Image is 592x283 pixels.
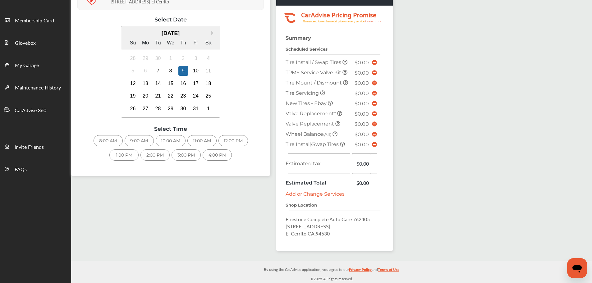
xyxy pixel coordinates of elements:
div: Choose Sunday, October 12th, 2025 [128,79,138,89]
span: Tire Install/Swap Tires [286,141,340,147]
a: Terms of Use [378,266,399,276]
span: Valve Replacement* [286,111,337,116]
div: Choose Wednesday, October 8th, 2025 [166,66,176,76]
div: Not available Friday, October 3rd, 2025 [191,53,201,63]
div: 8:00 AM [94,135,123,146]
span: $0.00 [355,101,369,107]
div: 12:00 PM [218,135,248,146]
span: $0.00 [355,70,369,76]
span: El Cerrito , CA , 94530 [286,230,330,237]
span: Firestone Complete Auto Care 762405 [286,216,370,223]
strong: Summary [286,35,311,41]
div: Th [178,38,188,48]
div: Choose Friday, October 31st, 2025 [191,104,201,114]
div: Choose Sunday, October 19th, 2025 [128,91,138,101]
div: Tu [153,38,163,48]
div: 4:00 PM [203,149,232,161]
a: Glovebox [0,31,71,53]
div: Choose Tuesday, October 14th, 2025 [153,79,163,89]
span: My Garage [15,62,39,70]
div: 10:00 AM [156,135,186,146]
div: Choose Thursday, October 30th, 2025 [178,104,188,114]
div: Not available Tuesday, September 30th, 2025 [153,53,163,63]
button: Next Month [211,31,216,35]
tspan: Guaranteed lower than retail price on every service. [303,19,365,23]
td: $0.00 [352,158,370,169]
p: By using the CarAdvise application, you agree to our and [71,266,592,272]
a: Membership Card [0,9,71,31]
small: (All) [323,132,331,137]
div: Not available Monday, October 6th, 2025 [140,66,150,76]
div: Fr [191,38,201,48]
div: [DATE] [121,30,220,37]
span: $0.00 [355,121,369,127]
div: Not available Monday, September 29th, 2025 [140,53,150,63]
div: Choose Tuesday, October 21st, 2025 [153,91,163,101]
div: Choose Thursday, October 16th, 2025 [178,79,188,89]
div: 9:00 AM [125,135,154,146]
div: Not available Sunday, October 5th, 2025 [128,66,138,76]
td: Estimated tax [284,158,352,169]
span: Tire Install / Swap Tires [286,59,342,65]
span: Membership Card [15,17,54,25]
span: New Tires - Ebay [286,100,328,106]
td: Estimated Total [284,178,352,188]
div: Choose Saturday, October 11th, 2025 [204,66,213,76]
span: $0.00 [355,142,369,148]
span: $0.00 [355,90,369,96]
div: Choose Monday, October 20th, 2025 [140,91,150,101]
div: Not available Saturday, October 4th, 2025 [204,53,213,63]
div: We [166,38,176,48]
div: Not available Thursday, October 2nd, 2025 [178,53,188,63]
div: Select Date [77,16,264,23]
div: Not available Wednesday, October 1st, 2025 [166,53,176,63]
div: Choose Sunday, October 26th, 2025 [128,104,138,114]
tspan: Learn more [365,20,382,23]
div: Not available Sunday, September 28th, 2025 [128,53,138,63]
div: Choose Tuesday, October 7th, 2025 [153,66,163,76]
span: $0.00 [355,60,369,66]
div: Choose Wednesday, October 29th, 2025 [166,104,176,114]
div: month 2025-10 [126,52,215,115]
div: Select Time [77,126,264,132]
div: Choose Thursday, October 23rd, 2025 [178,91,188,101]
tspan: CarAdvise Pricing Promise [301,9,376,20]
div: Choose Friday, October 17th, 2025 [191,79,201,89]
div: Choose Wednesday, October 22nd, 2025 [166,91,176,101]
a: Add or Change Services [286,191,345,197]
iframe: Button to launch messaging window [567,258,587,278]
div: Choose Friday, October 10th, 2025 [191,66,201,76]
span: Tire Servicing [286,90,320,96]
span: [STREET_ADDRESS] [286,223,330,230]
a: Privacy Policy [349,266,372,276]
div: Mo [140,38,150,48]
span: TPMS Service Valve Kit [286,70,342,75]
div: 3:00 PM [172,149,201,161]
span: FAQs [15,166,27,174]
a: My Garage [0,53,71,76]
div: Choose Saturday, November 1st, 2025 [204,104,213,114]
div: Choose Monday, October 27th, 2025 [140,104,150,114]
span: CarAdvise 360 [15,107,46,115]
strong: Scheduled Services [286,47,328,52]
div: Choose Wednesday, October 15th, 2025 [166,79,176,89]
div: 11:00 AM [187,135,217,146]
div: 2:00 PM [140,149,170,161]
div: Su [128,38,138,48]
strong: Shop Location [286,203,317,208]
span: Invite Friends [15,143,44,151]
a: Maintenance History [0,76,71,98]
div: Choose Friday, October 24th, 2025 [191,91,201,101]
span: Tire Mount / Dismount [286,80,343,86]
div: Choose Saturday, October 18th, 2025 [204,79,213,89]
span: $0.00 [355,111,369,117]
div: © 2025 All rights reserved. [71,261,592,283]
div: Choose Monday, October 13th, 2025 [140,79,150,89]
span: $0.00 [355,80,369,86]
td: $0.00 [352,178,370,188]
span: $0.00 [355,131,369,137]
div: Choose Saturday, October 25th, 2025 [204,91,213,101]
span: Valve Replacement [286,121,335,127]
div: Choose Tuesday, October 28th, 2025 [153,104,163,114]
span: Glovebox [15,39,36,47]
